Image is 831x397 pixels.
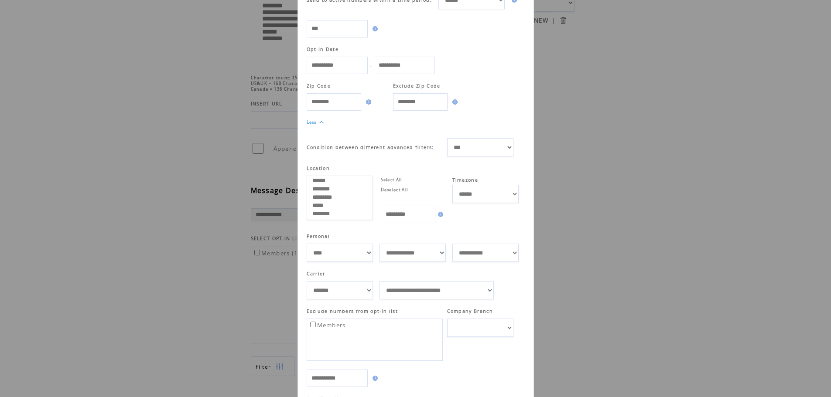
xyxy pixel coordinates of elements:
span: Company Branch [447,308,493,314]
span: Timezone [452,177,479,183]
a: Less [307,119,317,125]
span: Exclude Zip Code [393,83,441,89]
span: - [370,62,372,68]
a: Select All [381,177,402,183]
span: Location [307,165,330,171]
img: help.gif [370,376,378,381]
img: help.gif [363,99,371,105]
span: Opt-In Date [307,46,339,52]
span: Carrier [307,271,325,277]
span: Exclude numbers from opt-in list [307,308,398,314]
img: help.gif [450,99,458,105]
img: help.gif [370,26,378,31]
a: Deselect All [381,187,408,193]
span: Zip Code [307,83,331,89]
label: Members [308,321,346,329]
img: help.gif [435,212,443,217]
input: Members [310,322,316,327]
span: Personal [307,233,330,239]
span: Condition between different advanced filters: [307,144,434,150]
